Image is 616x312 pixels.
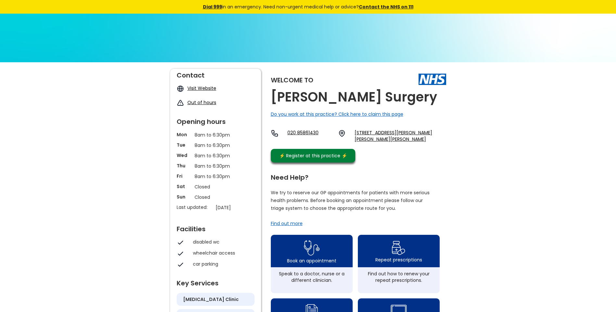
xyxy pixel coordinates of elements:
[193,239,251,245] div: disabled wc
[338,129,346,137] img: practice location icon
[177,85,184,92] img: globe icon
[271,189,430,212] p: We try to reserve our GP appointments for patients with more serious health problems. Before book...
[419,74,446,85] img: The NHS logo
[271,149,355,162] a: ⚡️ Register at this practice ⚡️
[183,296,239,303] h5: [MEDICAL_DATA] clinic
[187,99,216,106] a: Out of hours
[177,99,184,107] img: exclamation icon
[187,85,216,91] a: Visit Website
[271,235,353,293] a: book appointment icon Book an appointmentSpeak to a doctor, nurse or a different clinician.
[359,4,413,10] a: Contact the NHS on 111
[177,194,191,200] p: Sun
[274,270,349,283] div: Speak to a doctor, nurse or a different clinician.
[271,220,303,227] a: Find out more
[304,238,320,258] img: book appointment icon
[177,142,191,148] p: Tue
[177,131,191,138] p: Mon
[193,261,251,267] div: car parking
[271,90,437,104] h2: [PERSON_NAME] Surgery
[177,173,191,179] p: Fri
[195,183,237,190] p: Closed
[271,171,440,181] div: Need Help?
[216,204,258,211] p: [DATE]
[203,4,222,10] a: Dial 999
[287,129,333,142] a: 020 85861430
[177,115,255,125] div: Opening hours
[358,235,440,293] a: repeat prescription iconRepeat prescriptionsFind out how to renew your repeat prescriptions.
[195,142,237,149] p: 8am to 6:30pm
[193,250,251,256] div: wheelchair access
[195,194,237,201] p: Closed
[361,270,436,283] div: Find out how to renew your repeat prescriptions.
[195,173,237,180] p: 8am to 6:30pm
[177,69,255,78] div: Contact
[177,152,191,159] p: Wed
[287,258,336,264] div: Book an appointment
[177,204,212,210] p: Last updated:
[271,77,313,83] div: Welcome to
[271,111,403,117] a: Do you work at this practice? Click here to claim this page
[177,183,191,190] p: Sat
[159,3,458,10] div: in an emergency. Need non-urgent medical help or advice?
[177,162,191,169] p: Thu
[355,129,446,142] a: [STREET_ADDRESS][PERSON_NAME][PERSON_NAME][PERSON_NAME]
[276,152,351,159] div: ⚡️ Register at this practice ⚡️
[177,222,255,232] div: Facilities
[375,257,422,263] div: Repeat prescriptions
[195,152,237,159] p: 8am to 6:30pm
[195,162,237,170] p: 8am to 6:30pm
[392,239,406,257] img: repeat prescription icon
[177,277,255,286] div: Key Services
[195,131,237,138] p: 8am to 6:30pm
[271,129,279,137] img: telephone icon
